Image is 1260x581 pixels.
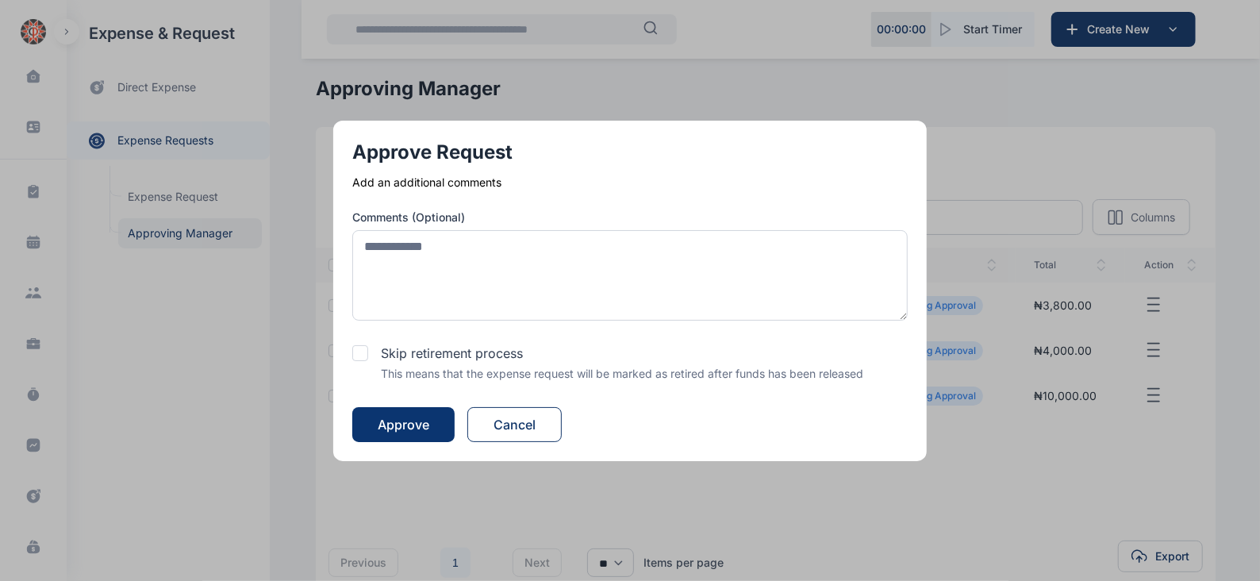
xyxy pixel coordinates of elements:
[378,415,429,434] div: Approve
[352,140,908,165] h1: Approve Request
[352,165,908,190] div: Add an additional comments
[352,407,455,442] button: Approve
[381,366,908,382] div: This means that the expense request will be marked as retired after funds has been released
[352,210,908,225] label: Comments (Optional)
[381,344,523,363] p: Skip retirement process
[467,407,562,442] button: Cancel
